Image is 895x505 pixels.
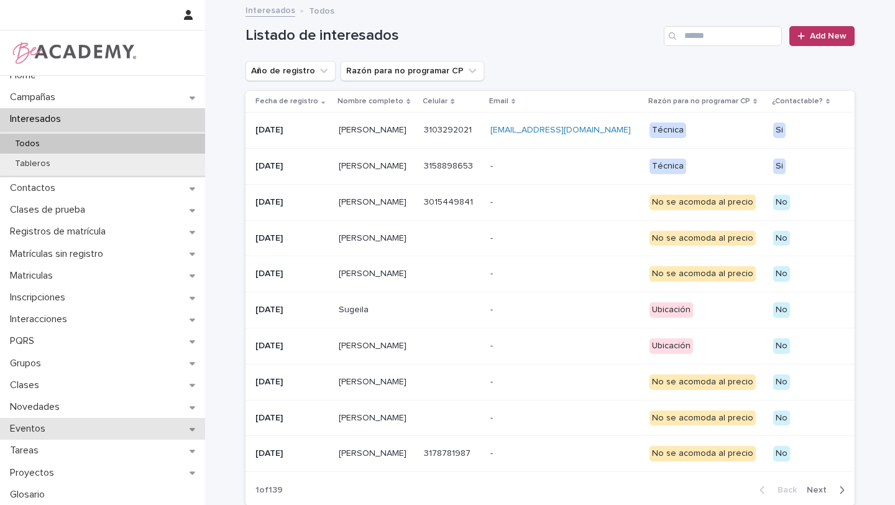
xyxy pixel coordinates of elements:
span: Add New [810,32,847,40]
p: - [490,374,495,387]
p: [PERSON_NAME] [339,446,409,459]
p: Contactos [5,182,65,194]
div: Ubicación [649,302,693,318]
p: Proyectos [5,467,64,479]
p: Tareas [5,445,48,456]
p: Interesados [5,113,71,125]
p: - [490,410,495,424]
p: Clases [5,379,49,391]
div: No se acomoda al precio [649,446,756,461]
p: [PERSON_NAME] [339,266,409,279]
span: Next [807,486,834,494]
p: [DATE] [255,341,329,351]
p: [DATE] [255,161,329,172]
div: No [773,410,790,426]
a: 3178781987 [424,449,470,458]
tr: [DATE]SugeilaSugeila -- UbicaciónNo [246,292,855,328]
p: Grupos [5,358,51,369]
p: - [490,446,495,459]
a: 3103292021 [424,126,472,134]
p: Matrículas sin registro [5,248,113,260]
p: [DATE] [255,305,329,315]
p: Sugeila [339,302,371,315]
a: Add New [789,26,855,46]
div: No se acomoda al precio [649,231,756,246]
div: No se acomoda al precio [649,410,756,426]
p: [PERSON_NAME] [339,374,409,387]
div: No se acomoda al precio [649,195,756,210]
p: ¿Contactable? [772,95,823,108]
tr: [DATE][PERSON_NAME][PERSON_NAME] -- No se acomoda al precioNo [246,220,855,256]
tr: [DATE][PERSON_NAME][PERSON_NAME] -- No se acomoda al precioNo [246,400,855,436]
p: Registros de matrícula [5,226,116,238]
img: WPrjXfSUmiLcdUfaYY4Q [10,40,137,65]
div: Técnica [649,123,686,138]
div: No [773,374,790,390]
p: - [490,266,495,279]
div: No [773,231,790,246]
p: Email [489,95,508,108]
p: Home [5,70,46,81]
p: [DATE] [255,413,329,424]
p: [DATE] [255,233,329,244]
div: Ubicación [649,338,693,354]
p: Interacciones [5,313,77,325]
button: Back [750,484,802,496]
h1: Listado de interesados [246,27,659,45]
div: No se acomoda al precio [649,374,756,390]
p: Razón para no programar CP [648,95,750,108]
div: No [773,446,790,461]
tr: [DATE][PERSON_NAME][PERSON_NAME] 3103292021 [EMAIL_ADDRESS][DOMAIN_NAME] TécnicaSi [246,113,855,149]
tr: [DATE][PERSON_NAME][PERSON_NAME] 3158898653 -- TécnicaSi [246,148,855,184]
p: [DATE] [255,269,329,279]
p: Novedades [5,401,70,413]
button: Next [802,484,855,496]
p: Fecha de registro [255,95,318,108]
div: Si [773,123,786,138]
p: Campañas [5,91,65,103]
tr: [DATE][PERSON_NAME][PERSON_NAME] 3178781987 -- No se acomoda al precioNo [246,436,855,472]
p: [PERSON_NAME] [339,195,409,208]
p: Todos [309,3,334,17]
p: [PERSON_NAME] [339,231,409,244]
div: No [773,266,790,282]
div: No se acomoda al precio [649,266,756,282]
button: Razón para no programar CP [341,61,484,81]
div: Si [773,159,786,174]
p: [DATE] [255,197,329,208]
p: Tableros [5,159,60,169]
input: Search [664,26,782,46]
span: Back [770,486,797,494]
a: [EMAIL_ADDRESS][DOMAIN_NAME] [490,126,631,134]
p: Celular [423,95,447,108]
p: - [490,195,495,208]
div: No [773,302,790,318]
tr: [DATE][PERSON_NAME][PERSON_NAME] 3015449841 -- No se acomoda al precioNo [246,184,855,220]
a: 3158898653 [424,162,473,170]
p: - [490,338,495,351]
p: - [490,231,495,244]
button: Año de registro [246,61,336,81]
p: [DATE] [255,377,329,387]
p: [DATE] [255,125,329,136]
p: Eventos [5,423,55,435]
p: Todos [5,139,50,149]
a: Interesados [246,2,295,17]
p: PQRS [5,335,44,347]
p: - [490,302,495,315]
div: No [773,195,790,210]
tr: [DATE][PERSON_NAME][PERSON_NAME] -- UbicaciónNo [246,328,855,364]
div: Técnica [649,159,686,174]
p: [PERSON_NAME] [339,410,409,424]
p: [PERSON_NAME] [339,159,409,172]
p: Inscripciones [5,292,75,303]
p: [PERSON_NAME] [339,338,409,351]
div: No [773,338,790,354]
tr: [DATE][PERSON_NAME][PERSON_NAME] -- No se acomoda al precioNo [246,256,855,292]
p: - [490,159,495,172]
p: [DATE] [255,448,329,459]
tr: [DATE][PERSON_NAME][PERSON_NAME] -- No se acomoda al precioNo [246,364,855,400]
p: Matriculas [5,270,63,282]
p: Glosario [5,489,55,501]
